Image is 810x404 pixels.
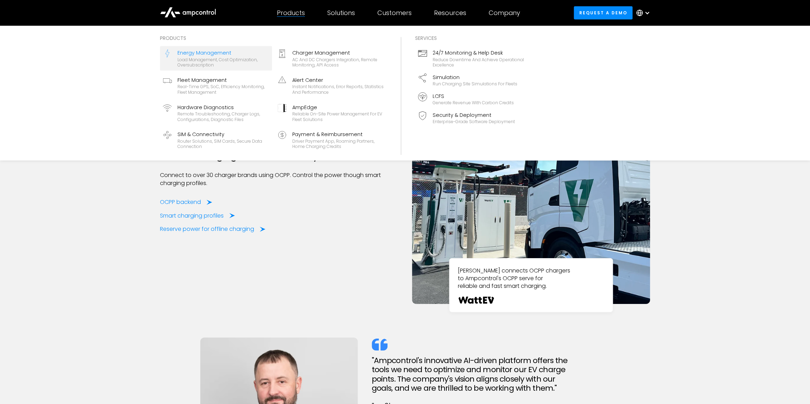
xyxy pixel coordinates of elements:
img: WattEV logo [458,297,495,304]
a: Hardware DiagnosticsRemote troubleshooting, charger logs, configurations, diagnostic files [160,101,272,125]
div: Products [277,9,305,17]
a: Fleet ManagementReal-time GPS, SoC, efficiency monitoring, fleet management [160,73,272,98]
div: Reliable On-site Power Management for EV Fleet Solutions [292,111,384,122]
a: Security & DeploymentEnterprise-grade software deployment [415,108,527,127]
a: LCFSGenerate revenue with carbon credits [415,90,527,108]
div: Resources [434,9,466,17]
img: quote icon [372,339,387,350]
a: SimulationRun charging site simulations for fleets [415,71,527,90]
div: Customers [377,9,412,17]
div: SIM & Connectivity [177,130,269,138]
div: Alert Center [292,76,384,84]
div: Services [415,34,527,42]
a: Alert CenterInstant notifications, error reports, statistics and performance [275,73,387,98]
p: Connect to over 30 charger brands using OCPP. Control the power though smart charging profiles. [160,171,398,187]
div: Solutions [327,9,355,17]
div: Instant notifications, error reports, statistics and performance [292,84,384,95]
div: Reserve power for offline charging [160,225,254,233]
div: Simulation [433,73,517,81]
div: AmpEdge [292,104,384,111]
div: Products [160,34,387,42]
div: Company [489,9,520,17]
a: Payment & ReimbursementDriver Payment App, Roaming Partners, Home Charging Credits [275,128,387,152]
a: 24/7 Monitoring & Help DeskReduce downtime and achieve operational excellence [415,46,527,71]
div: Remote troubleshooting, charger logs, configurations, diagnostic files [177,111,269,122]
div: AC and DC chargers integration, remote monitoring, API access [292,57,384,68]
div: Enterprise-grade software deployment [433,119,515,125]
h2: Control charging stations remotely [160,150,398,162]
img: WattEV [412,66,650,304]
div: OCPP backend [160,198,201,206]
a: OCPP backend [160,198,212,206]
div: Generate revenue with carbon credits [433,100,514,106]
div: Energy Management [177,49,269,57]
div: Reduce downtime and achieve operational excellence [433,57,524,68]
div: Run charging site simulations for fleets [433,81,517,87]
div: Charger Management [292,49,384,57]
a: Charger ManagementAC and DC chargers integration, remote monitoring, API access [275,46,387,71]
a: Request a demo [574,6,633,19]
a: Energy ManagementLoad management, cost optimization, oversubscription [160,46,272,71]
a: SIM & ConnectivityRouter Solutions, SIM Cards, Secure Data Connection [160,128,272,152]
div: Load management, cost optimization, oversubscription [177,57,269,68]
div: Smart charging profiles [160,212,224,220]
div: 24/7 Monitoring & Help Desk [433,49,524,57]
div: Router Solutions, SIM Cards, Secure Data Connection [177,139,269,149]
a: Smart charging profiles [160,212,235,220]
div: Hardware Diagnostics [177,104,269,111]
div: LCFS [433,92,514,100]
a: Reserve power for offline charging [160,225,265,233]
div: Real-time GPS, SoC, efficiency monitoring, fleet management [177,84,269,95]
a: AmpEdgeReliable On-site Power Management for EV Fleet Solutions [275,101,387,125]
div: Driver Payment App, Roaming Partners, Home Charging Credits [292,139,384,149]
div: Security & Deployment [433,111,515,119]
div: Payment & Reimbursement [292,130,384,138]
p: [PERSON_NAME] connects OCPP chargers to Ampcontrol's OCPP serve for reliable and fast smart charg... [458,267,604,290]
h2: "Ampcontrol's innovative AI-driven platform offers the tools we need to optimize and monitor our ... [372,356,610,393]
div: Fleet Management [177,76,269,84]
